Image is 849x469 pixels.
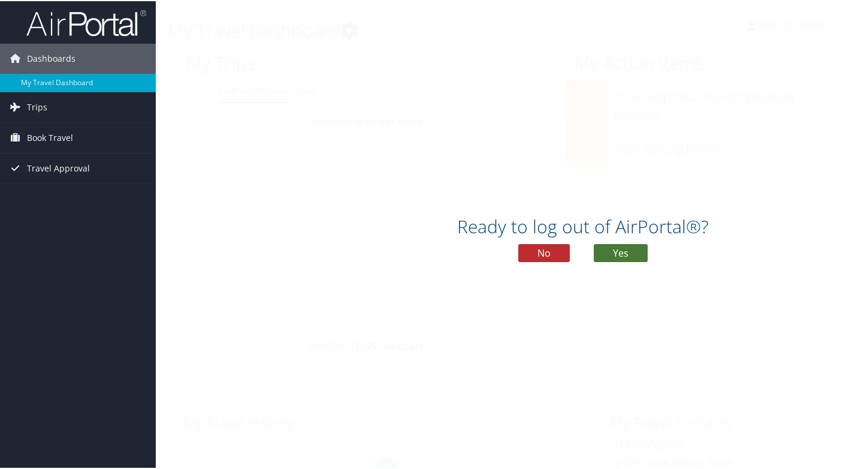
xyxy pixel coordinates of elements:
span: Book Travel [27,122,73,152]
button: No [518,243,570,261]
button: Yes [594,243,648,261]
span: Dashboards [27,43,75,73]
span: Trips [27,91,47,121]
img: airportal-logo.png [26,8,146,36]
span: Travel Approval [27,152,90,182]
